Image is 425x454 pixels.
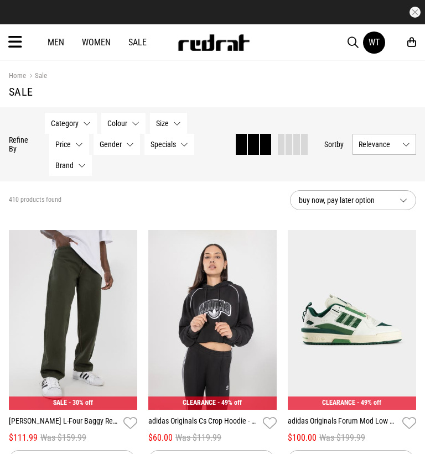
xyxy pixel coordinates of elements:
a: Home [9,71,26,80]
span: Was $119.99 [175,431,221,445]
span: 410 products found [9,196,61,205]
span: Was $199.99 [319,431,365,445]
a: Women [82,37,111,48]
button: Relevance [353,134,416,155]
a: adidas Originals Forum Mod Low Shoes [288,415,398,431]
a: Sale [128,37,147,48]
img: Redrat logo [177,34,250,51]
span: by [336,140,344,149]
span: buy now, pay later option [299,194,391,207]
span: $60.00 [148,431,173,445]
span: CLEARANCE [183,399,216,406]
span: $100.00 [288,431,317,445]
span: Specials [151,140,176,149]
button: Price [49,134,89,155]
button: Size [150,113,187,134]
a: [PERSON_NAME] L-Four Baggy Relaxed Pants [9,415,119,431]
img: Lee L-four Baggy Relaxed Pants in Green [9,230,137,410]
button: Gender [94,134,140,155]
h1: Sale [9,85,416,98]
span: SALE [53,399,67,406]
span: Brand [55,161,74,170]
button: buy now, pay later option [290,190,416,210]
a: Men [48,37,64,48]
span: - 49% off [357,399,381,406]
p: Refine By [9,135,28,153]
div: WT [369,37,380,48]
span: Size [156,119,169,128]
span: Relevance [359,140,398,149]
span: - 30% off [69,399,93,406]
span: - 49% off [217,399,242,406]
img: Adidas Originals Cs Crop Hoodie - Womens in Black [148,230,277,410]
span: Was $159.99 [40,431,86,445]
a: adidas Originals Cs Crop Hoodie - Womens [148,415,258,431]
img: Adidas Originals Forum Mod Low Shoes in White [288,230,416,410]
a: Sale [26,71,47,82]
button: Colour [101,113,146,134]
iframe: Customer reviews powered by Trustpilot [129,7,296,18]
span: CLEARANCE [322,399,355,406]
span: Category [51,119,79,128]
button: Sortby [324,138,344,151]
span: Colour [107,119,127,128]
button: Specials [144,134,194,155]
span: Price [55,140,71,149]
button: Brand [49,155,92,176]
span: Gender [100,140,122,149]
button: Category [45,113,97,134]
span: $111.99 [9,431,38,445]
